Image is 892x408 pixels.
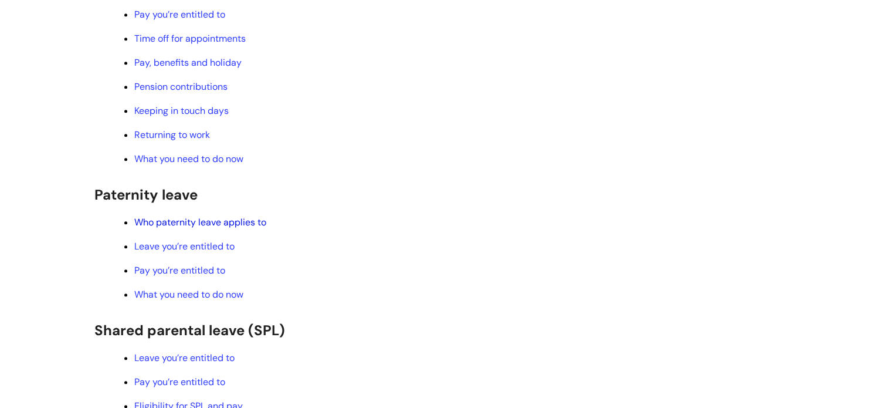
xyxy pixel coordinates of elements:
[134,216,266,228] a: Who paternity leave applies to
[94,321,285,339] span: Shared parental leave (SPL)
[134,8,225,21] a: Pay you’re entitled to
[134,56,242,69] a: Pay, benefits and holiday
[134,288,243,301] a: What you need to do now
[134,264,225,277] a: Pay you’re entitled to
[134,376,225,388] a: Pay you’re entitled to
[134,352,235,364] a: Leave you’re entitled to
[134,32,246,45] a: Time off for appointments
[134,129,210,141] a: Returning to work
[94,186,198,204] span: Paternity leave
[134,240,235,252] a: Leave you’re entitled to
[134,104,229,117] a: Keeping in touch days
[134,80,228,93] a: Pension contributions
[134,153,243,165] a: What you need to do now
